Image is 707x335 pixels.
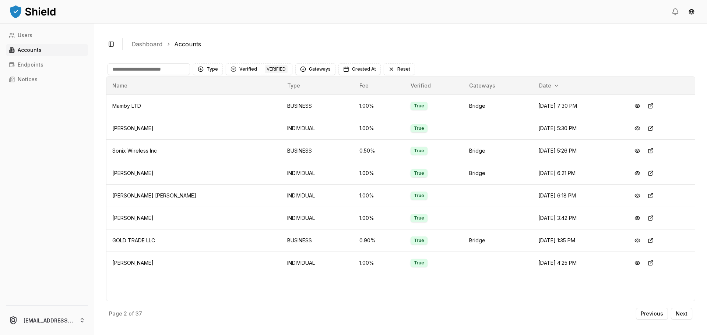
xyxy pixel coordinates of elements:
p: of [129,311,134,316]
th: Name [106,77,281,95]
span: 1.00 % [359,170,374,176]
span: [DATE] 7:30 PM [538,103,577,109]
p: 2 [124,311,127,316]
div: Clear Verified filter [231,66,236,72]
span: [PERSON_NAME] [112,125,154,131]
td: BUSINESS [281,95,353,117]
button: Next [671,308,692,320]
span: 0.90 % [359,237,376,243]
td: INDIVIDUAL [281,207,353,229]
span: Created At [352,66,376,72]
a: Accounts [174,40,201,49]
p: 37 [136,311,142,316]
button: Type [193,63,223,75]
a: Endpoints [6,59,88,71]
p: Accounts [18,47,42,53]
a: Notices [6,74,88,85]
span: [DATE] 5:26 PM [538,147,577,154]
td: INDIVIDUAL [281,252,353,274]
th: Fee [353,77,405,95]
img: ShieldPay Logo [9,4,57,19]
span: [PERSON_NAME] [112,260,154,266]
th: Gateways [463,77,532,95]
span: [PERSON_NAME] [PERSON_NAME] [112,192,196,199]
span: Bridge [469,147,485,154]
td: BUSINESS [281,139,353,162]
p: Page [109,311,122,316]
button: Created At [338,63,381,75]
span: [DATE] 6:18 PM [538,192,576,199]
span: 1.00 % [359,192,374,199]
span: 1.00 % [359,125,374,131]
span: [PERSON_NAME] [112,170,154,176]
th: Type [281,77,353,95]
div: VERIFIED [265,65,288,73]
button: Reset filters [384,63,415,75]
p: Users [18,33,32,38]
span: 1.00 % [359,215,374,221]
td: BUSINESS [281,229,353,252]
nav: breadcrumb [131,40,689,49]
a: Accounts [6,44,88,56]
th: Verified [405,77,463,95]
td: INDIVIDUAL [281,117,353,139]
td: INDIVIDUAL [281,162,353,184]
td: INDIVIDUAL [281,184,353,207]
span: [DATE] 3:42 PM [538,215,577,221]
p: [EMAIL_ADDRESS][DOMAIN_NAME] [24,317,73,324]
span: Sonix Wireless Inc [112,147,157,154]
span: [DATE] 4:25 PM [538,260,577,266]
span: GOLD TRADE LLC [112,237,155,243]
button: Gateways [295,63,335,75]
button: Clear Verified filterVerifiedVERIFIED [226,63,292,75]
a: Users [6,29,88,41]
button: Date [536,80,562,92]
span: [DATE] 5:30 PM [538,125,577,131]
span: 0.50 % [359,147,375,154]
a: Dashboard [131,40,162,49]
p: Endpoints [18,62,43,67]
span: [DATE] 6:21 PM [538,170,576,176]
span: 1.00 % [359,103,374,109]
p: Previous [641,311,663,316]
span: [PERSON_NAME] [112,215,154,221]
p: Next [676,311,687,316]
button: [EMAIL_ADDRESS][DOMAIN_NAME] [3,309,91,332]
span: 1.00 % [359,260,374,266]
span: Bridge [469,170,485,176]
span: Bridge [469,103,485,109]
button: Previous [636,308,668,320]
p: Notices [18,77,38,82]
span: [DATE] 1:35 PM [538,237,575,243]
span: Bridge [469,237,485,243]
span: Mamby LTD [112,103,141,109]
